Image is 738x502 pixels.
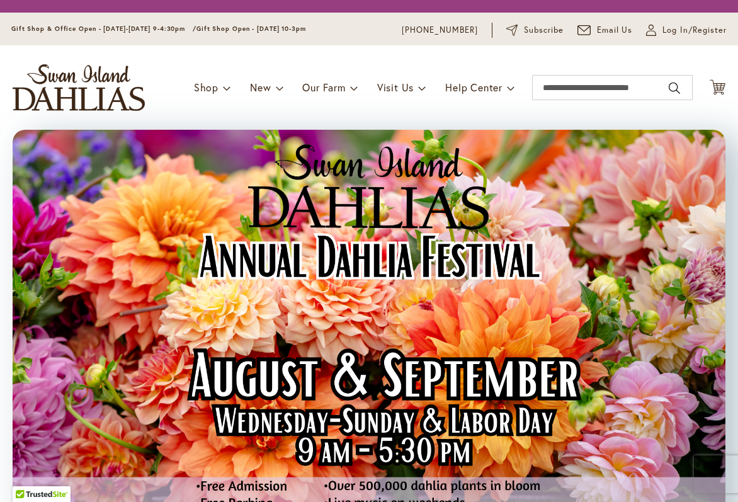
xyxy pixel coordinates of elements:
span: Gift Shop Open - [DATE] 10-3pm [196,25,306,33]
a: Subscribe [506,24,564,37]
span: Log In/Register [662,24,727,37]
a: store logo [13,64,145,111]
span: Visit Us [377,81,414,94]
span: Subscribe [524,24,564,37]
span: Our Farm [302,81,345,94]
span: Help Center [445,81,502,94]
button: Search [669,78,680,98]
a: Email Us [577,24,633,37]
a: Log In/Register [646,24,727,37]
iframe: Launch Accessibility Center [9,457,45,493]
span: Gift Shop & Office Open - [DATE]-[DATE] 9-4:30pm / [11,25,196,33]
span: Shop [194,81,219,94]
span: Email Us [597,24,633,37]
a: [PHONE_NUMBER] [402,24,478,37]
span: New [250,81,271,94]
